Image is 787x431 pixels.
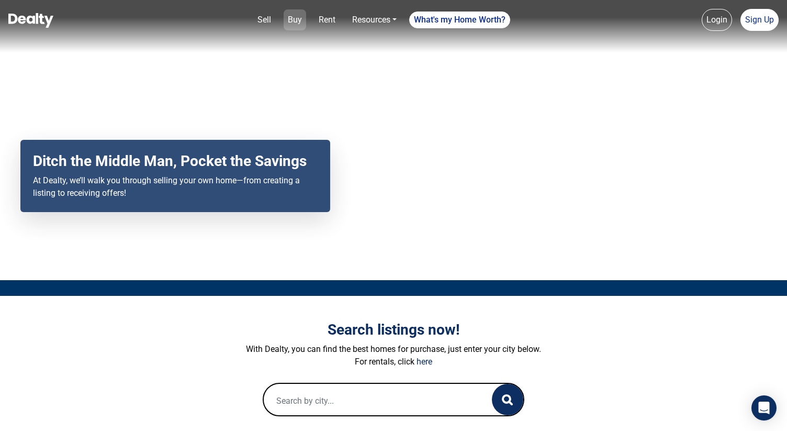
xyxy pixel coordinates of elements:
[284,9,306,30] a: Buy
[8,13,53,28] img: Dealty - Buy, Sell & Rent Homes
[409,12,510,28] a: What's my Home Worth?
[348,9,401,30] a: Resources
[417,357,432,367] a: here
[5,400,37,431] iframe: BigID CMP Widget
[751,395,777,421] div: Open Intercom Messenger
[33,174,318,200] p: At Dealty, we’ll walk you through selling your own home—from creating a listing to receiving offers!
[740,9,779,31] a: Sign Up
[253,9,275,30] a: Sell
[264,384,471,417] input: Search by city...
[103,356,684,368] p: For rentals, click
[103,321,684,339] h3: Search listings now!
[33,152,318,170] h2: Ditch the Middle Man, Pocket the Savings
[103,343,684,356] p: With Dealty, you can find the best homes for purchase, just enter your city below.
[314,9,340,30] a: Rent
[702,9,732,31] a: Login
